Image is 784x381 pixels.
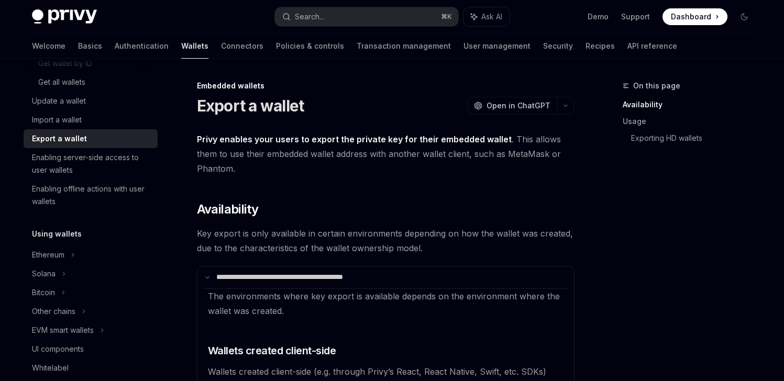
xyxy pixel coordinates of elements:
a: Basics [78,33,102,59]
div: Update a wallet [32,95,86,107]
a: Recipes [586,33,615,59]
div: Enabling server-side access to user wallets [32,151,151,176]
a: Availability [623,96,761,113]
div: Ethereum [32,249,64,261]
div: Bitcoin [32,286,55,299]
div: EVM smart wallets [32,324,94,337]
a: Dashboard [662,8,727,25]
div: UI components [32,343,84,355]
strong: Privy enables your users to export the private key for their embedded wallet [197,134,512,144]
a: Wallets [181,33,208,59]
h1: Export a wallet [197,96,304,115]
div: Import a wallet [32,114,82,126]
span: Wallets created client-side [208,343,336,358]
a: Whitelabel [24,358,158,377]
div: Embedded wallets [197,81,575,91]
a: Welcome [32,33,65,59]
a: Transaction management [357,33,451,59]
div: Solana [32,267,56,280]
a: Connectors [221,33,263,59]
span: Open in ChatGPT [487,100,550,111]
span: Availability [197,201,259,218]
a: UI components [24,340,158,358]
div: Enabling offline actions with user wallets [32,183,151,208]
span: The environments where key export is available depends on the environment where the wallet was cr... [208,291,560,316]
a: Exporting HD wallets [631,130,761,147]
span: Ask AI [481,12,502,22]
a: Enabling server-side access to user wallets [24,148,158,180]
img: dark logo [32,9,97,24]
a: Enabling offline actions with user wallets [24,180,158,211]
a: Usage [623,113,761,130]
div: Export a wallet [32,132,87,145]
a: Update a wallet [24,92,158,110]
a: Policies & controls [276,33,344,59]
a: Export a wallet [24,129,158,148]
div: Get all wallets [38,76,85,88]
span: ⌘ K [441,13,452,21]
h5: Using wallets [32,228,82,240]
button: Ask AI [463,7,510,26]
a: Get all wallets [24,73,158,92]
a: Security [543,33,573,59]
a: Demo [588,12,609,22]
a: Support [621,12,650,22]
button: Toggle dark mode [736,8,753,25]
a: Import a wallet [24,110,158,129]
a: API reference [627,33,677,59]
button: Open in ChatGPT [467,97,557,115]
a: User management [463,33,531,59]
div: Other chains [32,305,75,318]
span: On this page [633,80,680,92]
div: Whitelabel [32,362,69,374]
button: Search...⌘K [275,7,458,26]
a: Authentication [115,33,169,59]
span: Key export is only available in certain environments depending on how the wallet was created, due... [197,226,575,255]
span: . This allows them to use their embedded wallet address with another wallet client, such as MetaM... [197,132,575,176]
span: Dashboard [671,12,711,22]
div: Search... [295,10,324,23]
